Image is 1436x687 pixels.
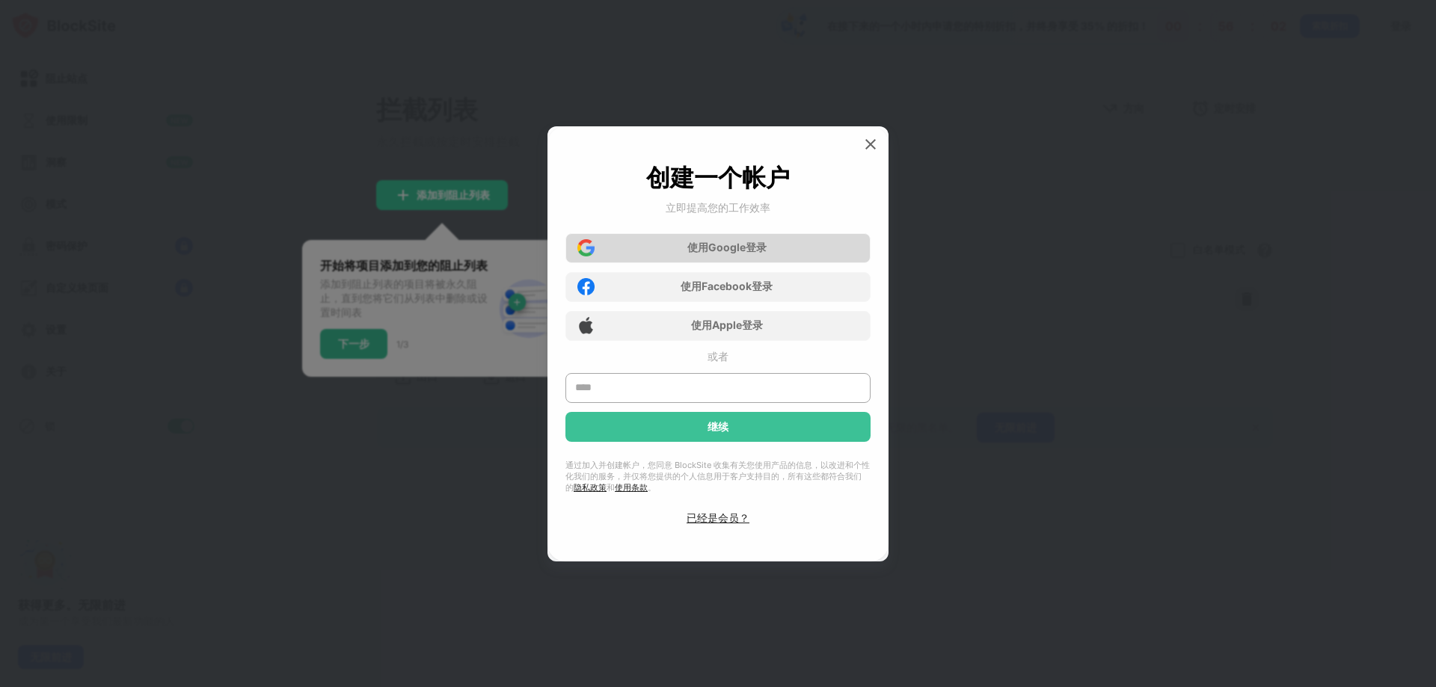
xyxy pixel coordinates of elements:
[687,241,746,253] font: 使用Google
[577,317,595,334] img: apple-icon.png
[691,318,742,331] font: 使用Apple
[574,482,607,493] a: 隐私政策
[577,239,595,256] img: google-icon.png
[607,482,615,493] font: 和
[708,420,728,433] font: 继续
[687,511,749,524] font: 已经是会员？
[752,280,773,292] font: 登录
[565,460,870,493] font: 通过加入并创建帐户，您同意 BlockSite 收集有关您使用产品的信息，以改进和个性化我们的服务，并仅将您提供的个人信息用于客户支持目的，所有这些都符合我们的
[646,163,790,192] font: 创建一个帐户
[615,482,648,493] a: 使用条款
[681,280,752,292] font: 使用Facebook
[666,201,770,214] font: 立即提高您的工作效率
[577,278,595,295] img: facebook-icon.png
[708,350,728,363] font: 或者
[746,241,767,253] font: 登录
[648,482,656,493] font: 。
[742,318,763,331] font: 登录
